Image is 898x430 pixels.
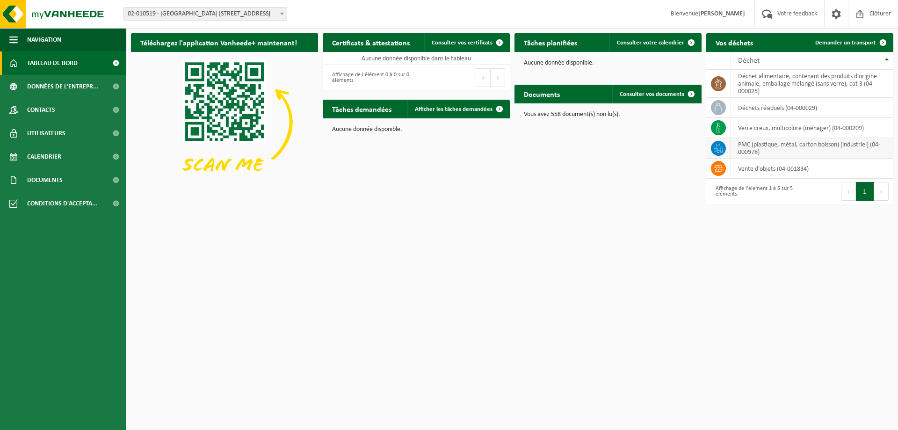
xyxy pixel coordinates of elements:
span: Demander un transport [815,40,876,46]
td: déchets résiduels (04-000029) [731,98,893,118]
td: vente d'objets (04-001834) [731,159,893,179]
a: Afficher les tâches demandées [407,100,509,118]
h2: Tâches demandées [323,100,401,118]
span: Afficher les tâches demandées [415,106,492,112]
span: Consulter votre calendrier [617,40,684,46]
span: 02-010519 - CARREFOUR BONCELLES 612 - 4100 BONCELLES, ROUTE DU CONDROZ 16 [124,7,287,21]
h2: Vos déchets [706,33,762,51]
span: Consulter vos certificats [432,40,492,46]
p: Aucune donnée disponible. [524,60,692,66]
button: Previous [841,182,856,201]
span: Documents [27,168,63,192]
h2: Téléchargez l'application Vanheede+ maintenant! [131,33,306,51]
strong: [PERSON_NAME] [698,10,745,17]
span: Utilisateurs [27,122,65,145]
td: déchet alimentaire, contenant des produits d'origine animale, emballage mélangé (sans verre), cat... [731,70,893,98]
h2: Documents [514,85,569,103]
img: Download de VHEPlus App [131,52,318,192]
div: Affichage de l'élément 0 à 0 sur 0 éléments [327,67,412,88]
span: Contacts [27,98,55,122]
a: Consulter vos certificats [424,33,509,52]
button: Next [491,68,505,87]
span: Navigation [27,28,61,51]
span: Conditions d'accepta... [27,192,98,215]
a: Demander un transport [808,33,892,52]
button: 1 [856,182,874,201]
td: Aucune donnée disponible dans le tableau [323,52,510,65]
h2: Certificats & attestations [323,33,419,51]
span: Déchet [738,57,760,65]
p: Aucune donnée disponible. [332,126,500,133]
p: Vous avez 558 document(s) non lu(s). [524,111,692,118]
td: PMC (plastique, métal, carton boisson) (industriel) (04-000978) [731,138,893,159]
span: 02-010519 - CARREFOUR BONCELLES 612 - 4100 BONCELLES, ROUTE DU CONDROZ 16 [123,7,287,21]
h2: Tâches planifiées [514,33,587,51]
span: Tableau de bord [27,51,78,75]
div: Affichage de l'élément 1 à 5 sur 5 éléments [711,181,795,202]
button: Next [874,182,889,201]
span: Calendrier [27,145,61,168]
td: verre creux, multicolore (ménager) (04-000209) [731,118,893,138]
span: Données de l'entrepr... [27,75,99,98]
a: Consulter vos documents [612,85,701,103]
span: Consulter vos documents [620,91,684,97]
button: Previous [476,68,491,87]
a: Consulter votre calendrier [609,33,701,52]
